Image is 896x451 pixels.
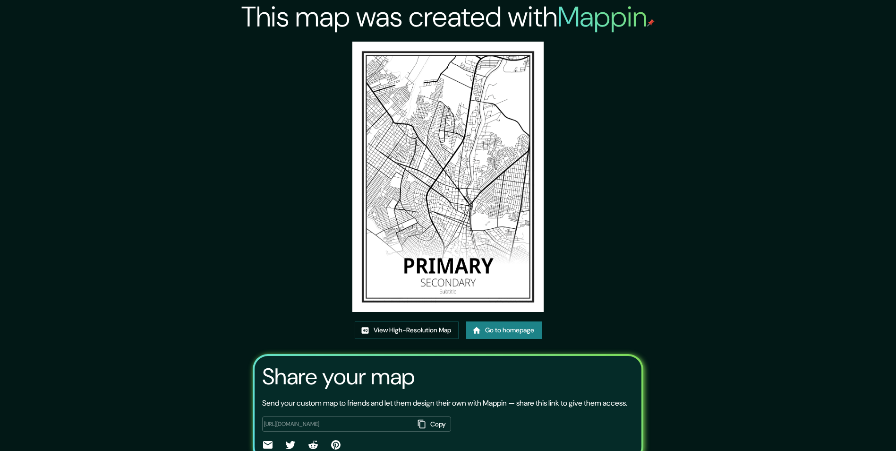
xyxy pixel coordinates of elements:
[262,364,415,390] h3: Share your map
[262,398,627,409] p: Send your custom map to friends and let them design their own with Mappin — share this link to gi...
[647,19,655,26] img: mappin-pin
[352,42,544,312] img: created-map
[466,321,542,339] a: Go to homepage
[355,321,459,339] a: View High-Resolution Map
[414,416,451,432] button: Copy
